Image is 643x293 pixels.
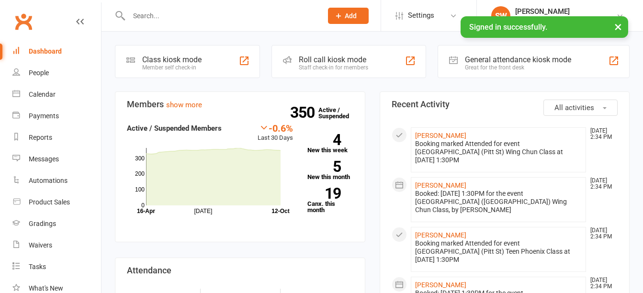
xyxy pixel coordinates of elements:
[345,12,357,20] span: Add
[142,55,202,64] div: Class kiosk mode
[318,100,361,126] a: 350Active / Suspended
[415,239,582,264] div: Booking marked Attended for event [GEOGRAPHIC_DATA] (Pitt St) Teen Phoenix Class at [DATE] 1:30PM
[29,177,68,184] div: Automations
[415,132,466,139] a: [PERSON_NAME]
[12,41,101,62] a: Dashboard
[465,64,571,71] div: Great for the front desk
[12,127,101,148] a: Reports
[415,231,466,239] a: [PERSON_NAME]
[29,241,52,249] div: Waivers
[586,178,617,190] time: [DATE] 2:34 PM
[586,128,617,140] time: [DATE] 2:34 PM
[12,256,101,278] a: Tasks
[307,133,341,147] strong: 4
[127,100,353,109] h3: Members
[307,188,353,213] a: 19Canx. this month
[11,10,35,34] a: Clubworx
[515,16,616,24] div: International Wing Chun Academy
[12,62,101,84] a: People
[469,23,547,32] span: Signed in successfully.
[258,123,293,133] div: -0.6%
[29,155,59,163] div: Messages
[12,192,101,213] a: Product Sales
[12,148,101,170] a: Messages
[258,123,293,143] div: Last 30 Days
[392,100,618,109] h3: Recent Activity
[29,284,63,292] div: What's New
[29,112,59,120] div: Payments
[29,198,70,206] div: Product Sales
[408,5,434,26] span: Settings
[609,16,627,37] button: ×
[307,134,353,153] a: 4New this week
[12,213,101,235] a: Gradings
[126,9,316,23] input: Search...
[415,281,466,289] a: [PERSON_NAME]
[299,64,368,71] div: Staff check-in for members
[290,105,318,120] strong: 350
[415,140,582,164] div: Booking marked Attended for event [GEOGRAPHIC_DATA] (Pitt St) Wing Chun Class at [DATE] 1:30PM
[307,159,341,174] strong: 5
[29,134,52,141] div: Reports
[127,266,353,275] h3: Attendance
[29,263,46,270] div: Tasks
[299,55,368,64] div: Roll call kiosk mode
[12,84,101,105] a: Calendar
[328,8,369,24] button: Add
[12,105,101,127] a: Payments
[29,47,62,55] div: Dashboard
[29,69,49,77] div: People
[142,64,202,71] div: Member self check-in
[415,190,582,214] div: Booked: [DATE] 1:30PM for the event [GEOGRAPHIC_DATA] ([GEOGRAPHIC_DATA]) Wing Chun Class, by [PE...
[415,181,466,189] a: [PERSON_NAME]
[29,220,56,227] div: Gradings
[166,101,202,109] a: show more
[12,235,101,256] a: Waivers
[127,124,222,133] strong: Active / Suspended Members
[586,227,617,240] time: [DATE] 2:34 PM
[554,103,594,112] span: All activities
[491,6,510,25] div: SW
[29,90,56,98] div: Calendar
[515,7,616,16] div: [PERSON_NAME]
[465,55,571,64] div: General attendance kiosk mode
[307,161,353,180] a: 5New this month
[307,186,341,201] strong: 19
[543,100,618,116] button: All activities
[586,277,617,290] time: [DATE] 2:34 PM
[12,170,101,192] a: Automations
